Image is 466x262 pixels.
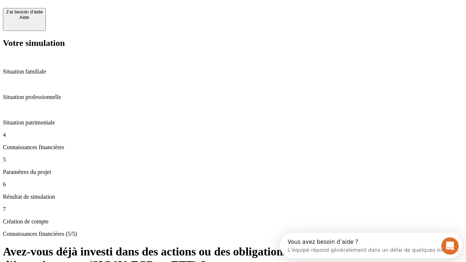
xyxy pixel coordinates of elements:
p: Résultat de simulation [3,194,463,200]
p: Connaissances financières [3,144,463,151]
p: Paramètres du projet [3,169,463,175]
p: Situation patrimoniale [3,119,463,126]
div: L’équipe répond généralement dans un délai de quelques minutes. [8,12,179,20]
p: Situation familiale [3,68,463,75]
div: J’ai besoin d'aide [6,9,43,15]
iframe: Intercom live chat [441,237,459,255]
h2: Votre simulation [3,38,463,48]
p: Situation professionnelle [3,94,463,100]
p: 5 [3,156,463,163]
p: Connaissances financières (5/5) [3,231,463,237]
p: Création de compte [3,218,463,225]
p: 4 [3,132,463,138]
p: 7 [3,206,463,213]
button: J’ai besoin d'aideAide [3,8,46,31]
iframe: Intercom live chat discovery launcher [280,233,462,258]
div: Vous avez besoin d’aide ? [8,6,179,12]
div: Aide [6,15,43,20]
p: 6 [3,181,463,188]
div: Ouvrir le Messenger Intercom [3,3,201,23]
